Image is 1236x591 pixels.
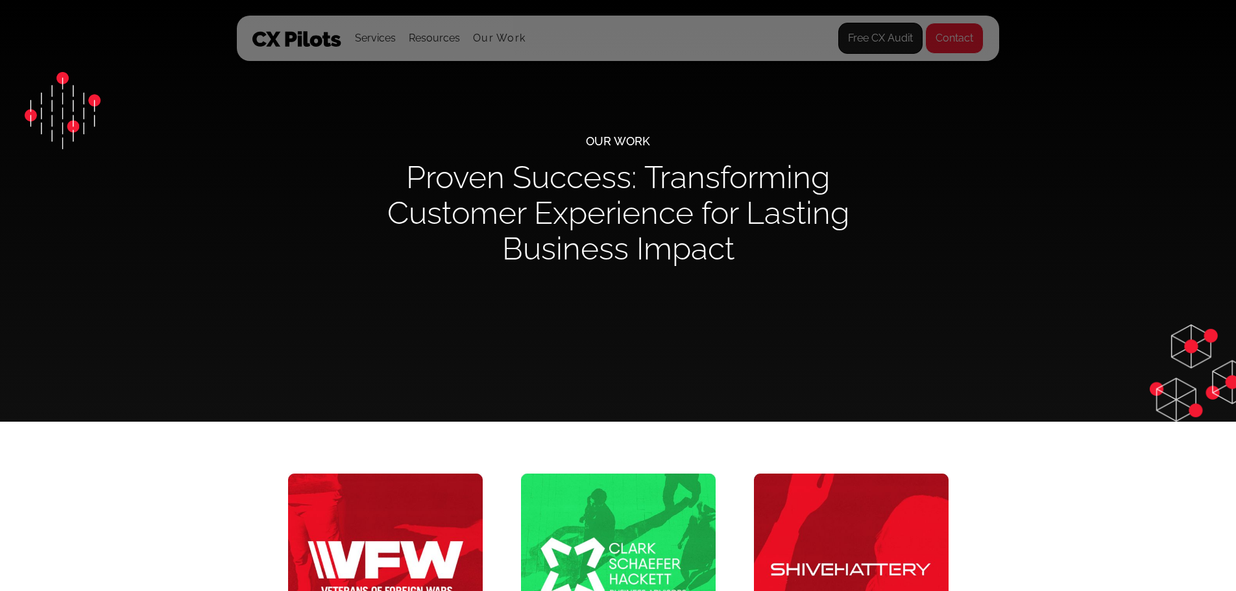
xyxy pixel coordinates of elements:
[355,16,396,60] div: Services
[838,23,923,54] a: Free CX Audit
[359,160,878,267] h1: Proven Success: Transforming Customer Experience for Lasting Business Impact
[409,29,460,47] div: Resources
[925,23,984,54] a: Contact
[409,16,460,60] div: Resources
[355,29,396,47] div: Services
[586,123,650,160] div: Our Work
[473,32,526,44] a: Our Work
